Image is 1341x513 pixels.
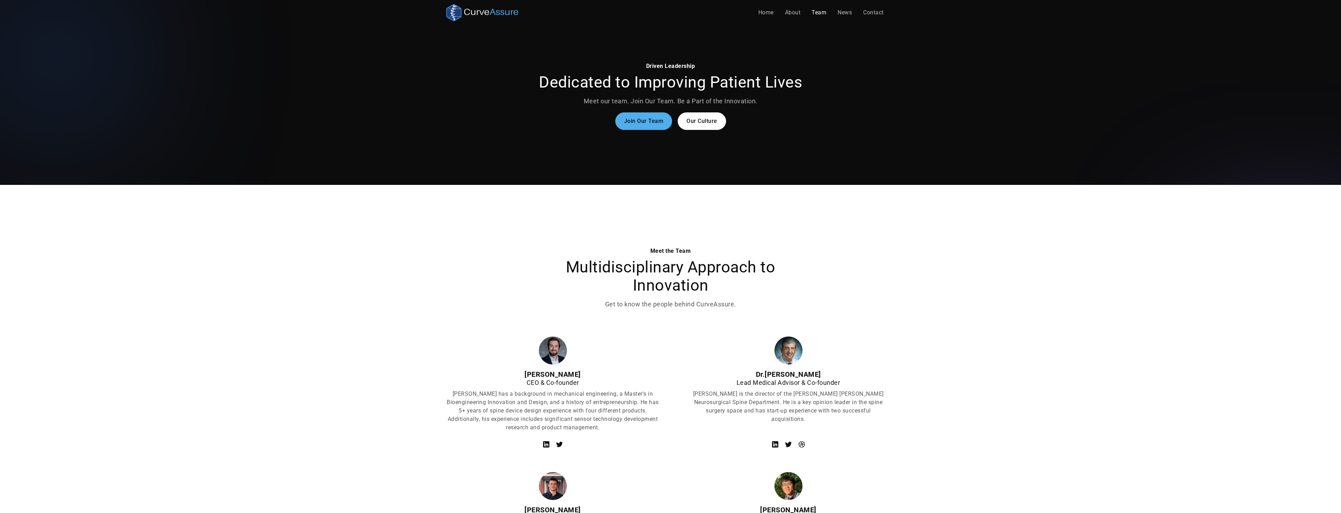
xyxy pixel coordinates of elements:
p: [PERSON_NAME] has a background in mechanical engineering, a Master's in Bioengineering Innovation... [446,390,659,432]
div: Lead Medical Advisor & Co-founder [690,379,887,387]
h2: Dedicated to Improving Patient Lives [536,73,805,91]
p: Get to know the people behind CurveAssure. [536,300,805,309]
div: Driven Leadership [536,62,805,70]
p: [PERSON_NAME] is the director of the [PERSON_NAME] [PERSON_NAME] Neurosurgical Spine Department. ... [690,390,887,423]
h2: Multidisciplinary Approach to Innovation [536,258,805,294]
a: Team [806,6,832,20]
a: About [779,6,806,20]
div: Meet the Team [536,247,805,255]
div: Dr. [690,370,887,379]
p: Meet our team. Join Our Team. Be a Part of the Innovation. [536,97,805,105]
a: home [446,4,519,21]
a: Home [753,6,779,20]
a: Contact [858,6,889,20]
div: CEO & Co-founder [446,379,659,387]
a: Join Our Team [615,112,672,130]
div: [PERSON_NAME] [446,370,659,379]
a: News [832,6,858,20]
a: Our Culture [678,112,726,130]
strong: [PERSON_NAME] [765,370,821,379]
